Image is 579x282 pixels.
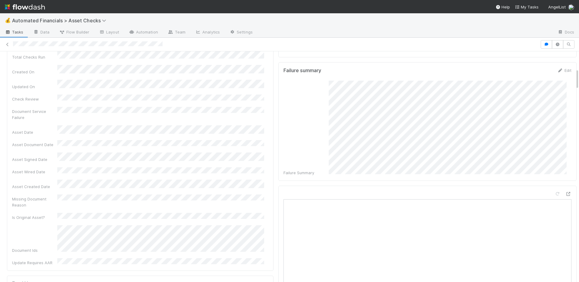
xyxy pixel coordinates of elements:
[12,142,57,148] div: Asset Document Date
[12,156,57,162] div: Asset Signed Date
[12,18,109,24] span: Automated Financials > Asset Checks
[557,68,571,73] a: Edit
[495,4,510,10] div: Help
[12,69,57,75] div: Created On
[12,169,57,175] div: Asset Wired Date
[12,129,57,135] div: Asset Date
[94,28,124,37] a: Layout
[5,2,45,12] img: logo-inverted-e16ddd16eac7371096b0.svg
[124,28,163,37] a: Automation
[515,4,539,10] a: My Tasks
[12,196,57,208] div: Missing Document Reason
[54,28,94,37] a: Flow Builder
[225,28,258,37] a: Settings
[59,29,89,35] span: Flow Builder
[12,184,57,190] div: Asset Created Date
[12,96,57,102] div: Check Review
[5,29,24,35] span: Tasks
[515,5,539,9] span: My Tasks
[5,18,11,23] span: 💰
[568,4,574,10] img: avatar_ddac2f35-6c49-494a-9355-db49d32eca49.png
[163,28,190,37] a: Team
[12,84,57,90] div: Updated On
[553,28,579,37] a: Docs
[190,28,225,37] a: Analytics
[283,170,329,176] div: Failure Summary
[12,260,57,266] div: Update Requires AAR
[283,68,321,74] h5: Failure summary
[12,54,57,60] div: Total Checks Run
[548,5,566,9] span: AngelList
[12,108,57,120] div: Document Service Failure
[12,214,57,220] div: Is Original Asset?
[12,247,57,253] div: Document Ids
[28,28,54,37] a: Data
